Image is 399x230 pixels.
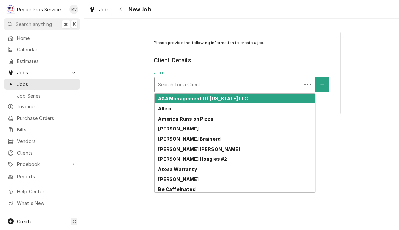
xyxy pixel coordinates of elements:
[158,106,171,111] strong: Alleia
[17,35,77,42] span: Home
[17,138,77,145] span: Vendors
[73,21,76,28] span: K
[158,126,199,131] strong: [PERSON_NAME]
[17,6,66,13] div: Repair Pros Services Inc
[17,92,77,99] span: Job Series
[17,46,77,53] span: Calendar
[69,5,78,14] div: MV
[4,44,80,55] a: Calendar
[69,5,78,14] div: Mindy Volker's Avatar
[154,71,330,76] label: Client
[158,146,240,152] strong: [PERSON_NAME] [PERSON_NAME]
[4,186,80,197] a: Go to Help Center
[4,171,80,182] a: Reports
[17,219,32,224] span: Create
[4,101,80,112] a: Invoices
[154,71,330,92] div: Client
[4,67,80,78] a: Go to Jobs
[17,173,77,180] span: Reports
[4,18,80,30] button: Search anything⌘K
[158,176,199,182] strong: [PERSON_NAME]
[154,40,330,46] p: Please provide the following information to create a job:
[4,124,80,135] a: Bills
[17,188,76,195] span: Help Center
[17,200,76,207] span: What's New
[64,21,68,28] span: ⌘
[17,115,77,122] span: Purchase Orders
[17,161,67,168] span: Pricebook
[154,56,330,65] legend: Client Details
[4,79,80,90] a: Jobs
[4,90,80,101] a: Job Series
[158,116,213,122] strong: America Runs on Pizza
[4,113,80,124] a: Purchase Orders
[126,5,151,14] span: New Job
[17,58,77,65] span: Estimates
[143,32,341,114] div: Job Create/Update
[17,126,77,133] span: Bills
[4,147,80,158] a: Clients
[158,136,221,142] strong: [PERSON_NAME] Brainerd
[4,33,80,43] a: Home
[17,103,77,110] span: Invoices
[154,40,330,92] div: Job Create/Update Form
[4,56,80,67] a: Estimates
[4,136,80,147] a: Vendors
[17,69,67,76] span: Jobs
[86,4,113,15] a: Jobs
[17,81,77,88] span: Jobs
[4,198,80,209] a: Go to What's New
[158,166,197,172] strong: Atosa Warranty
[158,187,195,192] strong: Be Caffeinated
[16,21,52,28] span: Search anything
[17,149,77,156] span: Clients
[4,159,80,170] a: Go to Pricebook
[158,156,227,162] strong: [PERSON_NAME] Hoagies #2
[315,77,329,92] button: Create New Client
[320,82,324,87] svg: Create New Client
[6,5,15,14] div: Repair Pros Services Inc's Avatar
[116,4,126,14] button: Navigate back
[158,96,248,101] strong: A&A Management Of [US_STATE] LLC
[73,218,76,225] span: C
[99,6,110,13] span: Jobs
[6,5,15,14] div: R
